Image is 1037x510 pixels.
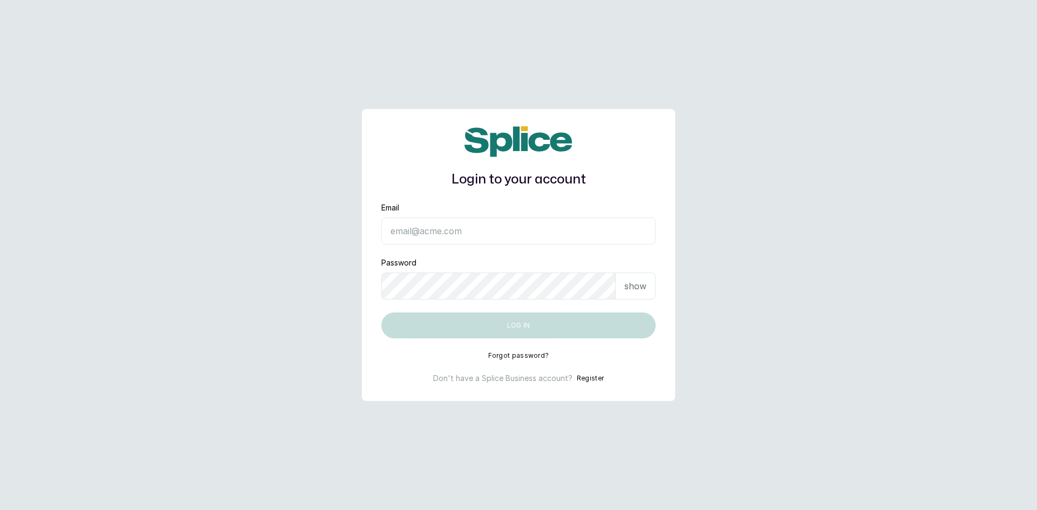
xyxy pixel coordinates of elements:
p: show [624,280,647,293]
button: Log in [381,312,656,338]
input: email@acme.com [381,217,656,244]
p: Don't have a Splice Business account? [433,373,573,384]
h1: Login to your account [381,170,656,189]
button: Forgot password? [488,351,549,360]
label: Password [381,257,416,268]
label: Email [381,202,399,213]
button: Register [577,373,604,384]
